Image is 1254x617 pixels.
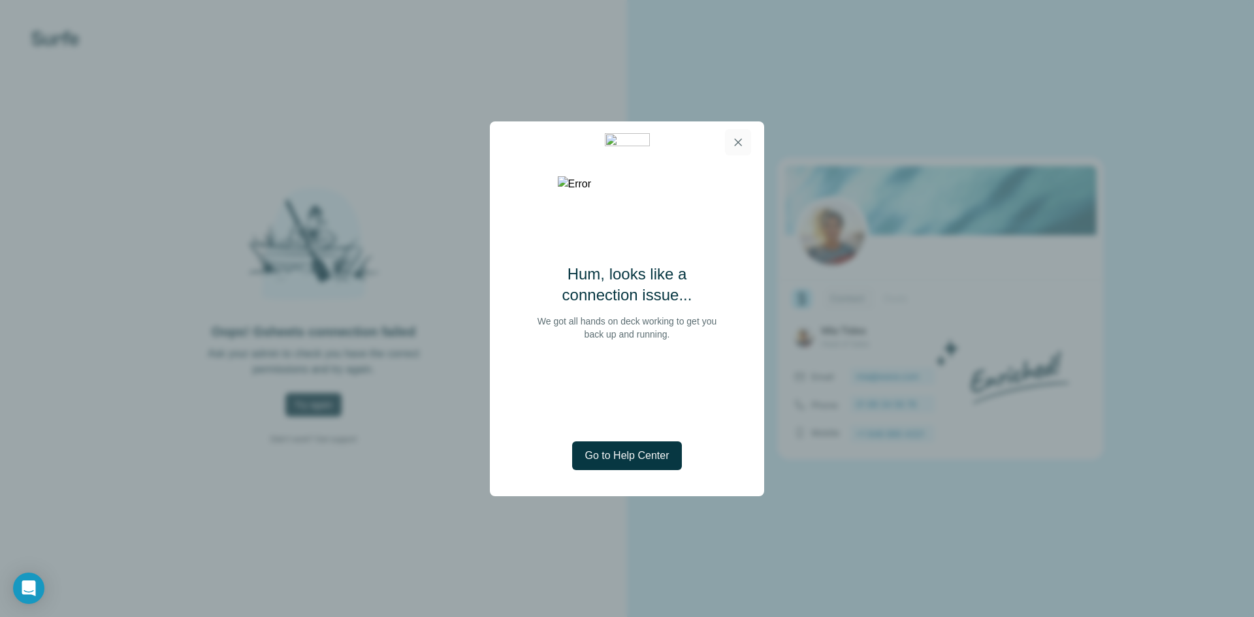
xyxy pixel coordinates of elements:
[572,441,683,470] button: Go to Help Center
[532,315,722,341] p: We got all hands on deck working to get you back up and running.
[585,448,669,464] span: Go to Help Center
[605,133,650,151] img: 5c408848-b03f-49d2-b61b-63b29f2364de
[13,573,44,604] div: Open Intercom Messenger
[558,176,697,192] img: Error
[532,264,722,306] h2: Hum, looks like a connection issue...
